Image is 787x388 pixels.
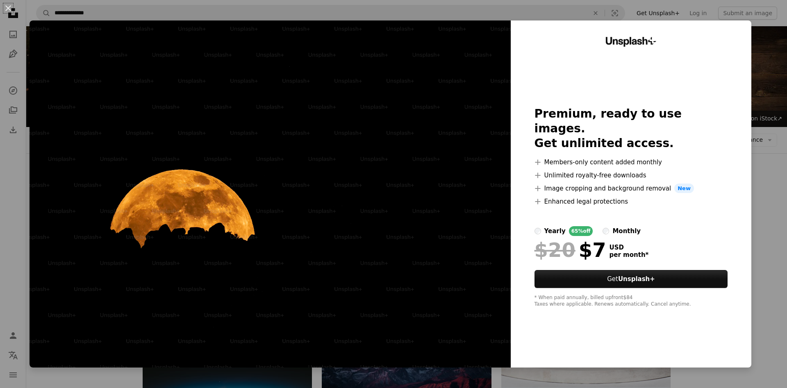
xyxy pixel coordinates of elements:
[535,295,728,308] div: * When paid annually, billed upfront $84 Taxes where applicable. Renews automatically. Cancel any...
[612,226,641,236] div: monthly
[618,275,655,283] strong: Unsplash+
[535,184,728,193] li: Image cropping and background removal
[535,239,575,261] span: $20
[674,184,694,193] span: New
[535,157,728,167] li: Members-only content added monthly
[535,107,728,151] h2: Premium, ready to use images. Get unlimited access.
[610,251,649,259] span: per month *
[535,197,728,206] li: Enhanced legal protections
[544,226,566,236] div: yearly
[535,239,606,261] div: $7
[535,270,728,288] button: GetUnsplash+
[603,228,609,234] input: monthly
[569,226,593,236] div: 65% off
[535,170,728,180] li: Unlimited royalty-free downloads
[610,244,649,251] span: USD
[535,228,541,234] input: yearly65%off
